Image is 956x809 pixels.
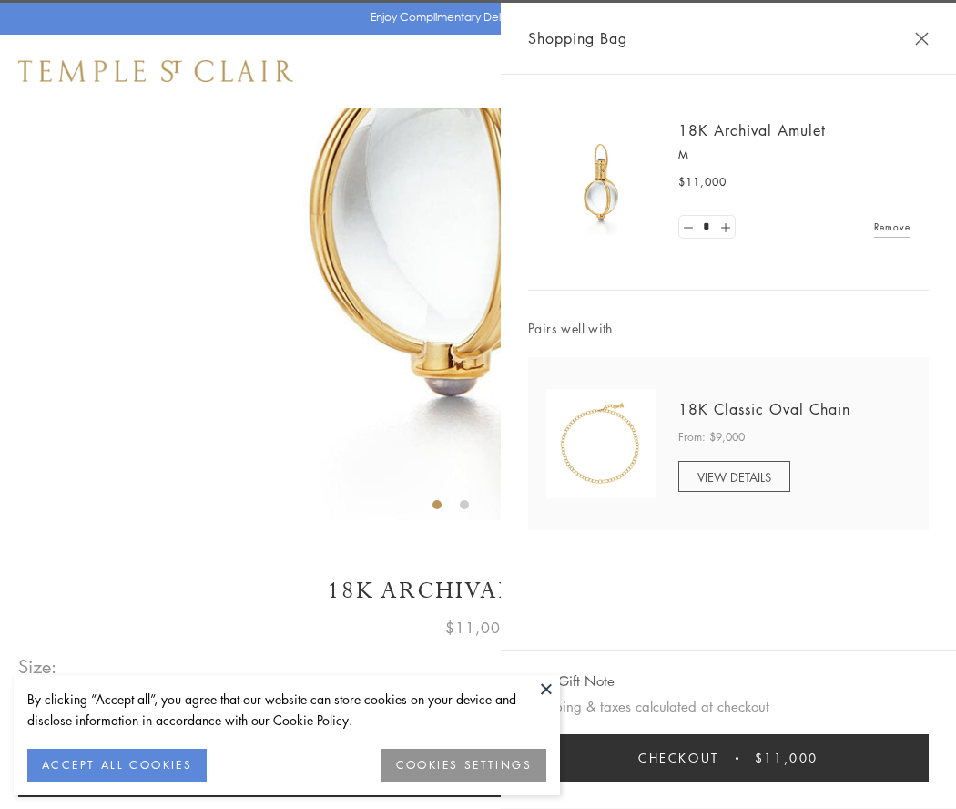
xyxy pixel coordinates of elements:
[915,32,929,46] button: Close Shopping Bag
[371,8,577,26] p: Enjoy Complimentary Delivery & Returns
[678,399,850,419] a: 18K Classic Oval Chain
[638,748,719,768] span: Checkout
[546,389,656,498] img: N88865-OV18
[27,749,207,782] button: ACCEPT ALL COOKIES
[678,146,910,164] p: M
[755,748,819,768] span: $11,000
[678,461,790,492] a: VIEW DETAILS
[528,734,929,782] button: Checkout $11,000
[528,26,627,50] span: Shopping Bag
[528,318,929,339] span: Pairs well with
[381,749,546,782] button: COOKIES SETTINGS
[678,428,745,446] span: From: $9,000
[697,468,771,486] span: VIEW DETAILS
[445,616,511,640] span: $11,000
[18,651,58,681] span: Size:
[528,670,615,692] button: Add Gift Note
[546,128,656,237] img: 18K Archival Amulet
[528,695,929,718] p: Shipping & taxes calculated at checkout
[678,120,826,140] a: 18K Archival Amulet
[679,216,697,239] a: Set quantity to 0
[678,173,727,191] span: $11,000
[18,60,293,82] img: Temple St. Clair
[18,575,938,607] h1: 18K Archival Amulet
[716,216,734,239] a: Set quantity to 2
[874,217,910,237] a: Remove
[27,689,546,731] div: By clicking “Accept all”, you agree that our website can store cookies on your device and disclos...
